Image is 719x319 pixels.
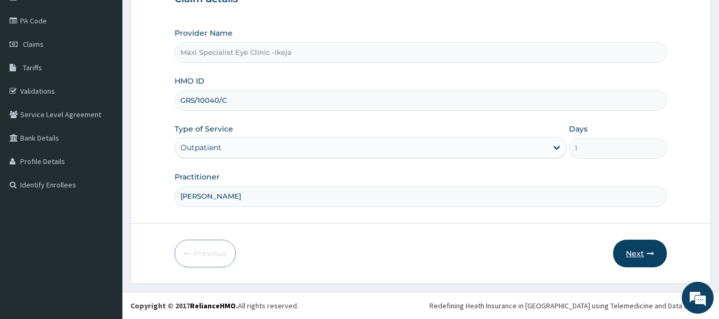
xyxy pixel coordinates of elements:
[23,39,44,49] span: Claims
[175,124,233,134] label: Type of Service
[175,186,667,207] input: Enter Name
[175,90,667,111] input: Enter HMO ID
[569,124,588,134] label: Days
[190,301,236,310] a: RelianceHMO
[175,5,200,31] div: Minimize live chat window
[175,171,220,182] label: Practitioner
[429,300,711,311] div: Redefining Heath Insurance in [GEOGRAPHIC_DATA] using Telemedicine and Data Science!
[5,209,203,246] textarea: Type your message and hit 'Enter'
[130,301,238,310] strong: Copyright © 2017 .
[175,240,236,267] button: Previous
[122,292,719,319] footer: All rights reserved.
[23,63,42,72] span: Tariffs
[175,76,204,86] label: HMO ID
[20,53,43,80] img: d_794563401_company_1708531726252_794563401
[175,28,233,38] label: Provider Name
[613,240,667,267] button: Next
[62,93,147,201] span: We're online!
[180,142,221,153] div: Outpatient
[55,60,179,73] div: Chat with us now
